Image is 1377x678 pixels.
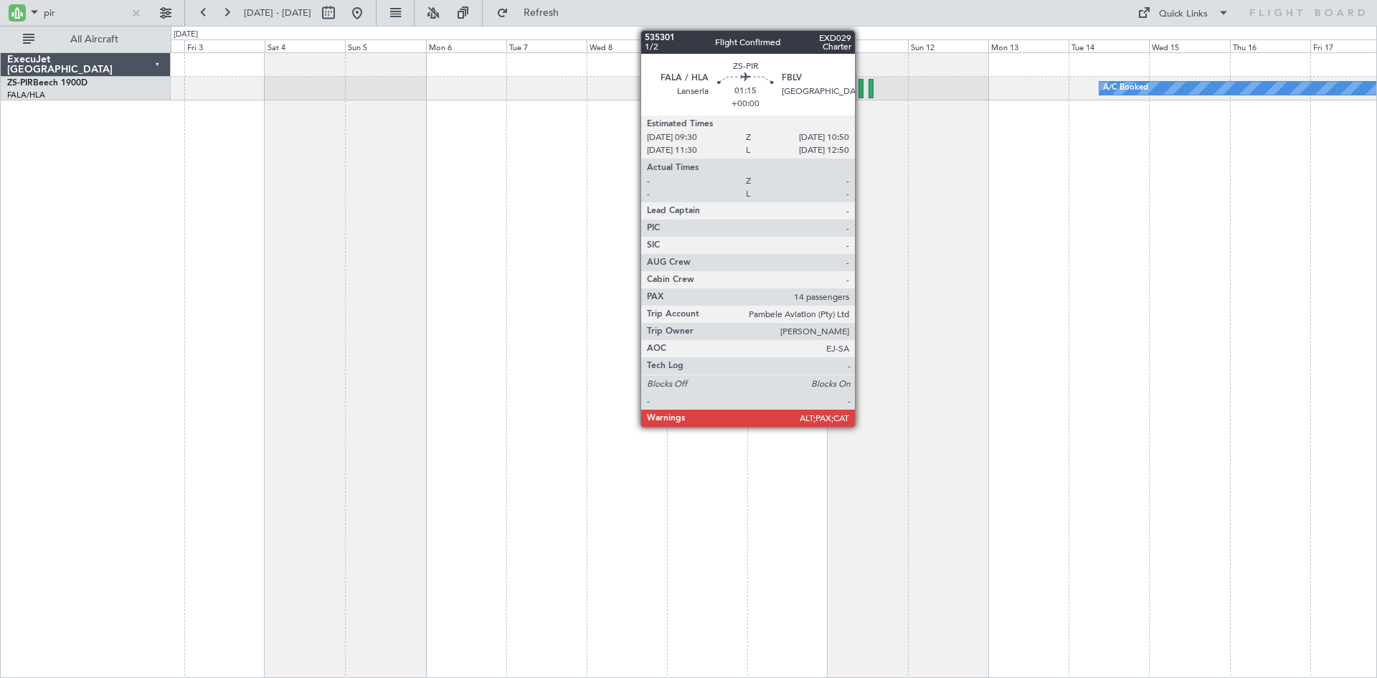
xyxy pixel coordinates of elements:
[587,39,667,52] div: Wed 8
[426,39,506,52] div: Mon 6
[16,28,156,51] button: All Aircraft
[7,79,33,88] span: ZS-PIR
[1159,7,1208,22] div: Quick Links
[828,39,908,52] div: Sat 11
[265,39,345,52] div: Sat 4
[174,29,198,41] div: [DATE]
[490,1,576,24] button: Refresh
[345,39,425,52] div: Sun 5
[506,39,587,52] div: Tue 7
[1149,39,1229,52] div: Wed 15
[7,90,45,100] a: FALA/HLA
[747,39,828,52] div: Fri 10
[37,34,151,44] span: All Aircraft
[184,39,265,52] div: Fri 3
[1069,39,1149,52] div: Tue 14
[511,8,572,18] span: Refresh
[244,6,311,19] span: [DATE] - [DATE]
[7,79,87,88] a: ZS-PIRBeech 1900D
[667,39,747,52] div: Thu 9
[1230,39,1310,52] div: Thu 16
[1130,1,1236,24] button: Quick Links
[988,39,1069,52] div: Mon 13
[44,2,126,24] input: A/C (Reg. or Type)
[908,39,988,52] div: Sun 12
[1103,77,1148,99] div: A/C Booked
